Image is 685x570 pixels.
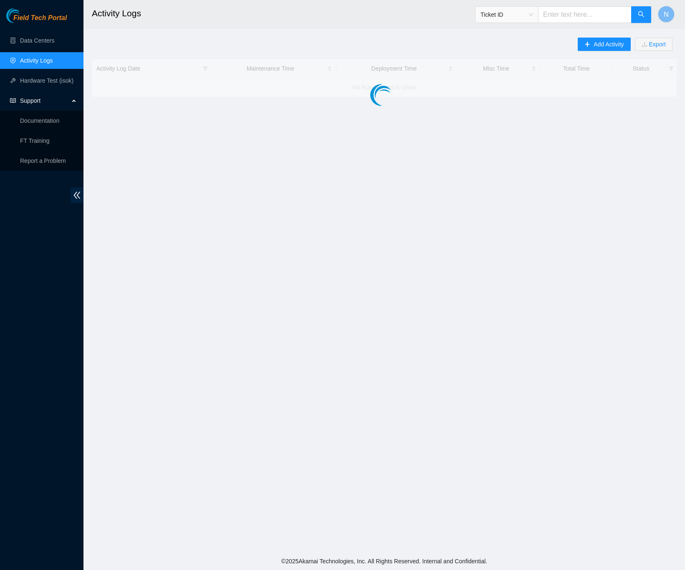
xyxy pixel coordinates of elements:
[594,40,624,49] span: Add Activity
[20,77,73,84] a: Hardware Test (isok)
[10,98,16,104] span: read
[20,92,69,109] span: Support
[584,41,590,48] span: plus
[664,9,669,20] span: N
[658,6,675,23] button: N
[71,187,83,203] span: double-left
[20,137,50,144] a: FT Training
[538,6,632,23] input: Enter text here...
[13,14,67,22] span: Field Tech Portal
[480,8,533,21] span: Ticket ID
[20,117,59,124] a: Documentation
[638,11,645,19] span: search
[20,152,77,169] p: Report a Problem
[631,6,651,23] button: search
[20,37,54,44] a: Data Centers
[83,552,685,570] footer: © 2025 Akamai Technologies, Inc. All Rights Reserved. Internal and Confidential.
[578,38,630,51] button: plusAdd Activity
[20,57,53,64] a: Activity Logs
[635,38,672,51] button: downloadExport
[6,8,42,23] img: Akamai Technologies
[6,15,67,26] a: Akamai TechnologiesField Tech Portal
